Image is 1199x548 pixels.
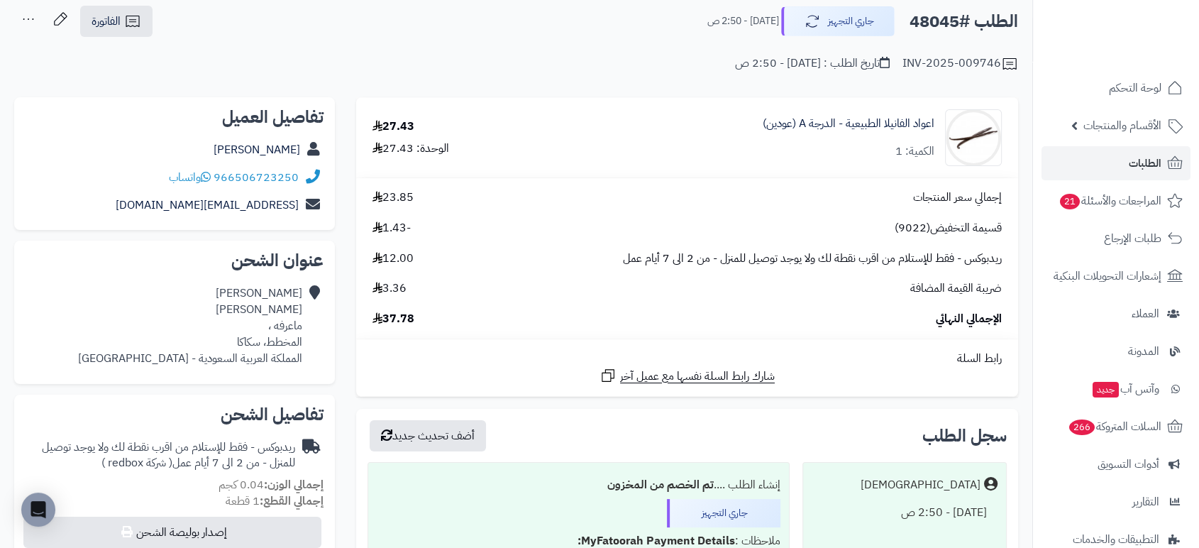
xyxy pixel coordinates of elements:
div: تاريخ الطلب : [DATE] - 2:50 ص [735,55,890,72]
strong: إجمالي القطع: [260,493,324,510]
span: أدوات التسويق [1098,454,1159,474]
span: طلبات الإرجاع [1104,229,1161,248]
h2: تفاصيل العميل [26,109,324,126]
span: إجمالي سعر المنتجات [913,190,1002,206]
span: 23.85 [372,190,414,206]
strong: إجمالي الوزن: [264,476,324,493]
a: الطلبات [1041,146,1190,180]
a: السلات المتروكة266 [1041,410,1190,444]
div: [PERSON_NAME] [PERSON_NAME] ماعرفه ، المخطط، سكاكا المملكة العربية السعودية - [GEOGRAPHIC_DATA] [78,285,302,366]
div: الوحدة: 27.43 [372,141,449,157]
button: أضف تحديث جديد [370,420,486,451]
a: المدونة [1041,334,1190,368]
div: Open Intercom Messenger [21,493,55,527]
span: ريدبوكس - فقط للإستلام من اقرب نقطة لك ولا يوجد توصيل للمنزل - من 2 الى 7 أيام عمل [623,251,1002,267]
div: إنشاء الطلب .... [377,471,780,499]
a: [EMAIL_ADDRESS][DOMAIN_NAME] [116,197,299,214]
div: الكمية: 1 [895,143,934,160]
span: الفاتورة [92,13,121,30]
div: 27.43 [372,119,414,135]
a: لوحة التحكم [1041,71,1190,105]
span: 12.00 [372,251,414,267]
img: logo-2.png [1103,40,1186,70]
a: التقارير [1041,485,1190,519]
a: المراجعات والأسئلة21 [1041,184,1190,218]
span: ضريبة القيمة المضافة [910,280,1002,297]
small: 1 قطعة [226,493,324,510]
a: الفاتورة [80,6,153,37]
span: شارك رابط السلة نفسها مع عميل آخر [620,368,775,385]
span: قسيمة التخفيض(9022) [895,220,1002,236]
a: واتساب [169,169,211,186]
span: لوحة التحكم [1109,78,1161,98]
span: جديد [1093,382,1119,398]
a: 966506723250 [214,169,299,186]
a: طلبات الإرجاع [1041,221,1190,256]
span: 3.36 [372,280,407,297]
span: 37.78 [372,311,414,327]
div: INV-2025-009746 [902,55,1018,72]
h2: تفاصيل الشحن [26,406,324,423]
small: [DATE] - 2:50 ص [707,14,779,28]
span: التقارير [1132,492,1159,512]
a: إشعارات التحويلات البنكية [1041,259,1190,293]
span: الإجمالي النهائي [936,311,1002,327]
h2: عنوان الشحن [26,252,324,269]
span: إشعارات التحويلات البنكية [1054,266,1161,286]
a: وآتس آبجديد [1041,372,1190,406]
h2: الطلب #48045 [910,7,1018,36]
div: جاري التجهيز [667,499,780,527]
span: ( شركة redbox ) [101,454,172,471]
span: السلات المتروكة [1068,417,1161,437]
a: العملاء [1041,297,1190,331]
span: الأقسام والمنتجات [1083,116,1161,136]
div: [DATE] - 2:50 ص [812,499,998,527]
a: أدوات التسويق [1041,447,1190,481]
h3: سجل الطلب [922,427,1007,444]
span: العملاء [1132,304,1159,324]
small: 0.04 كجم [219,476,324,493]
div: [DEMOGRAPHIC_DATA] [861,477,980,493]
b: تم الخصم من المخزون [607,476,714,493]
span: 266 [1069,420,1095,435]
span: وآتس آب [1091,379,1159,399]
button: جاري التجهيز [781,6,895,36]
button: إصدار بوليصة الشحن [23,517,321,548]
span: المراجعات والأسئلة [1059,191,1161,211]
div: رابط السلة [362,351,1012,367]
span: المدونة [1128,341,1159,361]
img: 1668485953-Vanilla%20Beans-90x90.jpg [946,109,1001,166]
div: ريدبوكس - فقط للإستلام من اقرب نقطة لك ولا يوجد توصيل للمنزل - من 2 الى 7 أيام عمل [26,439,295,472]
a: اعواد الفانيلا الطبيعية - الدرجة A (عودين) [763,116,934,132]
span: 21 [1060,194,1080,209]
span: الطلبات [1129,153,1161,173]
span: -1.43 [372,220,411,236]
a: شارك رابط السلة نفسها مع عميل آخر [599,367,775,385]
a: [PERSON_NAME] [214,141,300,158]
